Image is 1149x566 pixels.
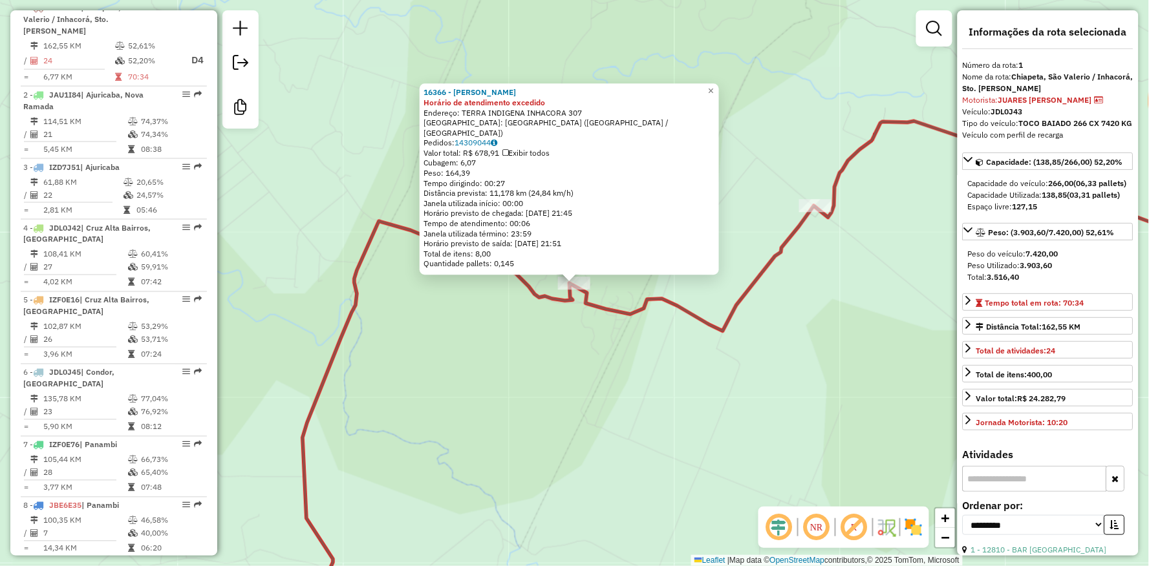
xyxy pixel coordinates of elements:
td: 46,58% [140,514,202,527]
div: Motorista: [963,94,1133,106]
a: Tempo total em rota: 70:34 [963,293,1133,311]
td: 05:46 [136,204,201,216]
i: Observações [491,140,497,147]
td: 77,04% [140,393,202,406]
td: 60,41% [140,248,202,261]
img: Fluxo de ruas [876,517,897,538]
em: Opções [182,368,190,376]
a: Distância Total:162,55 KM [963,317,1133,335]
strong: 1 [1019,60,1024,70]
i: Distância Total [30,251,38,258]
td: 5,45 KM [43,143,127,156]
span: | Ajuricaba [80,162,120,172]
td: 7 [43,527,127,540]
em: Opções [182,441,190,448]
strong: Horário de atendimento excedido [424,98,545,107]
td: = [23,481,30,494]
td: = [23,204,30,216]
em: Rota exportada [194,368,202,376]
i: Tempo total em rota [115,73,122,81]
div: Total de itens: 8,00 [424,249,715,259]
td: 108,41 KM [43,248,127,261]
span: 5 - [23,295,149,317]
td: 06:20 [140,542,202,555]
strong: 7.420,00 [1026,249,1058,258]
td: 52,20% [127,52,179,68]
i: % de utilização da cubagem [128,336,138,344]
td: 3,77 KM [43,481,127,494]
span: IZF0E16 [49,295,80,305]
span: Ocultar NR [801,512,832,543]
div: Valor total: [976,393,1066,404]
strong: 127,15 [1013,202,1038,211]
i: Distância Total [30,323,38,331]
strong: Chiapeta, São Valerio / Inhacorá, Sto. [PERSON_NAME] [963,72,1133,93]
span: Tempo total em rota: 70:34 [985,298,1084,308]
td: 23 [43,406,127,419]
em: Rota exportada [194,441,202,448]
span: Peso do veículo: [968,249,1058,258]
td: = [23,143,30,156]
div: Horário previsto de chegada: [DATE] 21:45 [424,209,715,219]
em: Rota exportada [194,296,202,304]
td: 100,35 KM [43,514,127,527]
i: % de utilização da cubagem [128,408,138,416]
div: Janela utilizada término: 23:59 [424,229,715,239]
td: 28 [43,466,127,479]
td: 70:34 [127,70,179,83]
strong: TOCO BAIADO 266 CX 7420 KG [1019,118,1133,128]
td: / [23,261,30,274]
div: Capacidade do veículo: [968,178,1128,189]
label: Ordenar por: [963,498,1133,513]
a: 14309044 [455,138,497,148]
span: | Cruz Alta Bairros, [GEOGRAPHIC_DATA] [23,295,149,317]
span: | Chiapeta, São Valerio / Inhacorá, Sto. [PERSON_NAME] [23,3,136,36]
strong: (06,33 pallets) [1074,178,1127,188]
i: % de utilização do peso [128,517,138,525]
td: 135,78 KM [43,393,127,406]
a: Capacidade: (138,85/266,00) 52,20% [963,152,1133,170]
i: Total de Atividades [30,191,38,199]
span: 1 - [23,3,136,36]
div: Capacidade: (138,85/266,00) 52,20% [963,173,1133,218]
span: Exibir todos [502,148,550,158]
div: Tempo de atendimento: 00:06 [424,88,715,269]
span: | Panambi [81,501,119,510]
em: Rota exportada [194,224,202,231]
td: 59,91% [140,261,202,274]
i: Total de Atividades [30,336,38,344]
div: Endereço: TERRA INDIGENA INHACORA 307 [424,108,715,118]
span: 4 - [23,223,151,244]
a: Exibir filtros [921,16,947,41]
strong: 24 [1047,346,1056,355]
span: | [727,556,729,565]
span: JDL0J45 [49,368,81,377]
span: Exibir rótulo [839,512,870,543]
div: Valor total: R$ 678,91 [424,148,715,158]
strong: 3.903,60 [1020,260,1053,270]
td: 6,77 KM [43,70,114,83]
i: Distância Total [30,395,38,403]
i: Total de Atividades [30,264,38,271]
td: 114,51 KM [43,115,127,128]
td: / [23,466,30,479]
td: 53,71% [140,333,202,346]
td: = [23,542,30,555]
div: Distância Total: [976,321,1081,333]
i: Distância Total [30,456,38,464]
strong: (03,31 pallets) [1068,190,1121,200]
em: Opções [182,296,190,304]
td: 21 [43,128,127,141]
a: Total de atividades:24 [963,341,1133,359]
a: Zoom in [936,508,955,528]
td: / [23,52,30,68]
i: Tempo total em rota [128,351,134,359]
strong: R$ 24.282,79 [1018,393,1066,403]
td: 07:48 [140,481,202,494]
span: + [941,510,950,526]
em: Rota exportada [194,501,202,509]
i: Tempo total em rota [128,545,134,552]
div: Distância prevista: 11,178 km (24,84 km/h) [424,189,715,199]
i: % de utilização do peso [123,178,133,186]
a: Nova sessão e pesquisa [228,16,253,45]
